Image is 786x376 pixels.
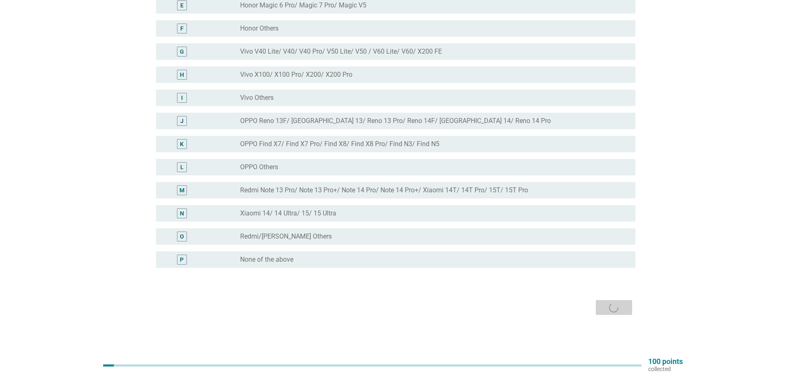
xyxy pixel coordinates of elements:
[648,365,683,373] p: collected
[180,47,184,56] div: G
[180,24,184,33] div: F
[180,163,184,172] div: L
[180,232,184,241] div: O
[180,117,184,125] div: J
[240,140,439,148] label: OPPO Find X7/ Find X7 Pro/ Find X8/ Find X8 Pro/ Find N3/ Find N5
[240,255,293,264] label: None of the above
[180,209,184,218] div: N
[240,71,352,79] label: Vivo X100/ X100 Pro/ X200/ X200 Pro
[180,1,184,10] div: E
[240,24,279,33] label: Honor Others
[180,71,184,79] div: H
[240,163,278,171] label: OPPO Others
[181,94,183,102] div: I
[179,186,184,195] div: M
[648,358,683,365] p: 100 points
[180,140,184,149] div: K
[240,209,336,218] label: Xiaomi 14/ 14 Ultra/ 15/ 15 Ultra
[240,232,332,241] label: Redmi/[PERSON_NAME] Others
[240,186,528,194] label: Redmi Note 13 Pro/ Note 13 Pro+/ Note 14 Pro/ Note 14 Pro+/ Xiaomi 14T/ 14T Pro/ 15T/ 15T Pro
[240,1,366,9] label: Honor Magic 6 Pro/ Magic 7 Pro/ Magic V5
[240,47,442,56] label: Vivo V40 Lite/ V40/ V40 Pro/ V50 Lite/ V50 / V60 Lite/ V60/ X200 FE
[180,255,184,264] div: P
[240,94,274,102] label: Vivo Others
[240,117,551,125] label: OPPO Reno 13F/ [GEOGRAPHIC_DATA] 13/ Reno 13 Pro/ Reno 14F/ [GEOGRAPHIC_DATA] 14/ Reno 14 Pro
